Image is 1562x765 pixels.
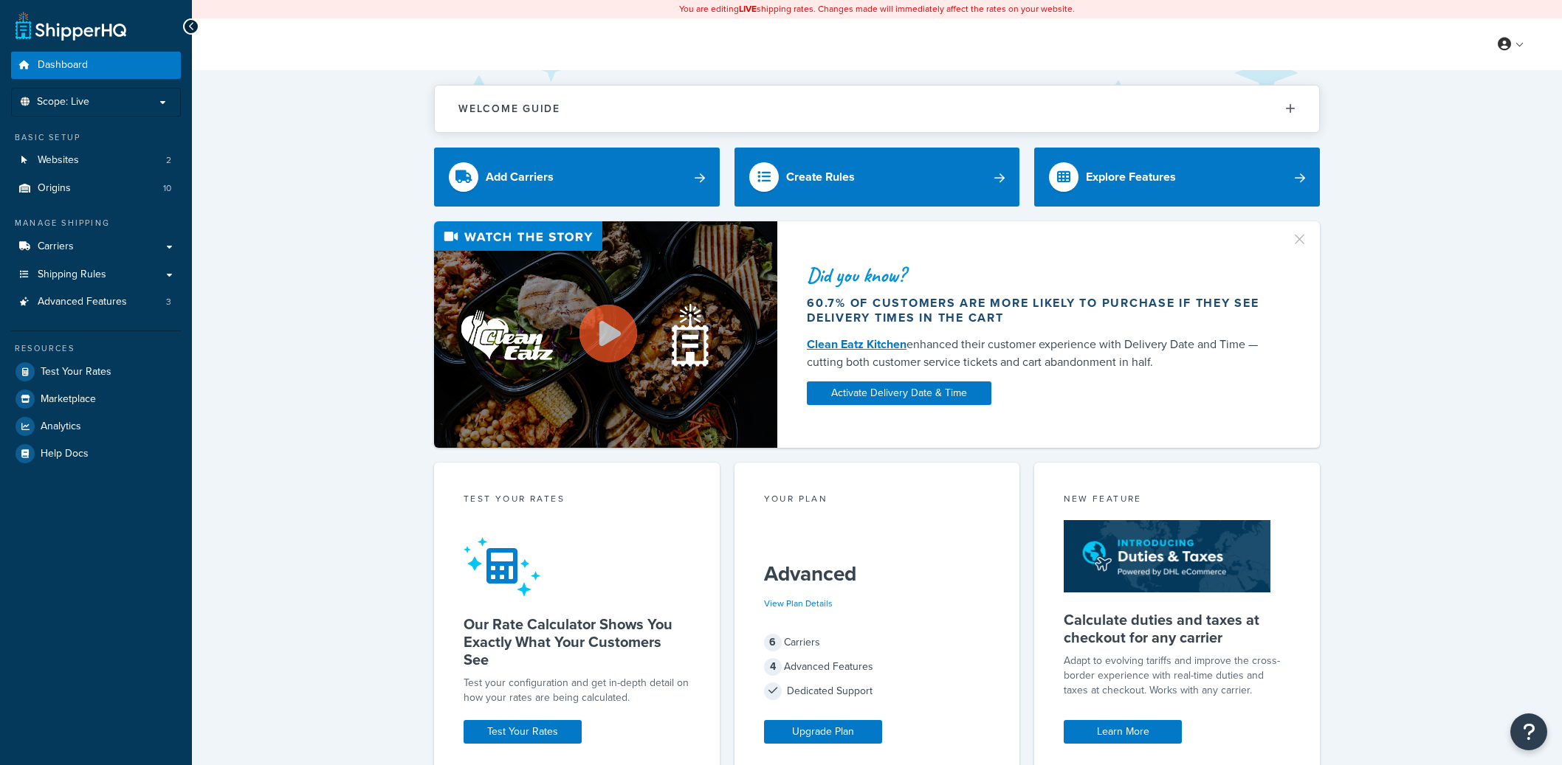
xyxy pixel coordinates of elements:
a: Origins10 [11,175,181,202]
button: Welcome Guide [435,86,1319,132]
div: Resources [11,342,181,355]
span: 4 [764,658,782,676]
div: Dedicated Support [764,681,991,702]
div: Manage Shipping [11,217,181,229]
h5: Advanced [764,562,991,586]
a: Test Your Rates [464,720,582,744]
a: Learn More [1064,720,1182,744]
a: Carriers [11,233,181,260]
div: enhanced their customer experience with Delivery Date and Time — cutting both customer service ti... [807,336,1273,371]
a: Clean Eatz Kitchen [807,336,906,353]
h2: Welcome Guide [458,103,560,114]
a: Shipping Rules [11,261,181,288]
h5: Our Rate Calculator Shows You Exactly What Your Customers See [464,615,690,668]
a: Activate Delivery Date & Time [807,381,991,405]
div: Your Plan [764,492,991,509]
div: New Feature [1064,492,1290,509]
div: Explore Features [1086,167,1176,187]
a: Upgrade Plan [764,720,882,744]
a: Analytics [11,413,181,440]
div: Add Carriers [486,167,554,187]
div: Did you know? [807,265,1273,285]
a: Marketplace [11,386,181,412]
div: Create Rules [786,167,855,187]
a: Dashboard [11,52,181,79]
button: Open Resource Center [1510,713,1547,750]
a: Test Your Rates [11,359,181,385]
span: 6 [764,634,782,651]
div: Basic Setup [11,131,181,144]
span: 10 [163,182,171,195]
span: Test Your Rates [41,366,111,378]
span: Carriers [38,240,74,253]
span: 2 [166,154,171,167]
span: Shipping Rules [38,269,106,281]
a: Websites2 [11,147,181,174]
h5: Calculate duties and taxes at checkout for any carrier [1064,611,1290,646]
a: View Plan Details [764,597,833,610]
span: Websites [38,154,79,167]
b: LIVE [739,2,757,15]
img: Video thumbnail [434,221,777,448]
a: Advanced Features3 [11,288,181,316]
span: Origins [38,182,71,195]
div: 60.7% of customers are more likely to purchase if they see delivery times in the cart [807,296,1273,325]
div: Test your rates [464,492,690,509]
a: Help Docs [11,440,181,467]
a: Create Rules [734,148,1020,207]
span: Advanced Features [38,296,127,308]
span: 3 [166,296,171,308]
span: Help Docs [41,448,89,460]
li: Websites [11,147,181,174]
div: Test your configuration and get in-depth detail on how your rates are being calculated. [464,676,690,705]
span: Analytics [41,420,81,433]
li: Origins [11,175,181,202]
div: Advanced Features [764,657,991,677]
div: Carriers [764,632,991,653]
span: Scope: Live [37,96,89,108]
span: Dashboard [38,59,88,72]
a: Explore Features [1034,148,1320,207]
p: Adapt to evolving tariffs and improve the cross-border experience with real-time duties and taxes... [1064,654,1290,698]
a: Add Carriers [434,148,720,207]
li: Advanced Features [11,288,181,316]
span: Marketplace [41,393,96,406]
